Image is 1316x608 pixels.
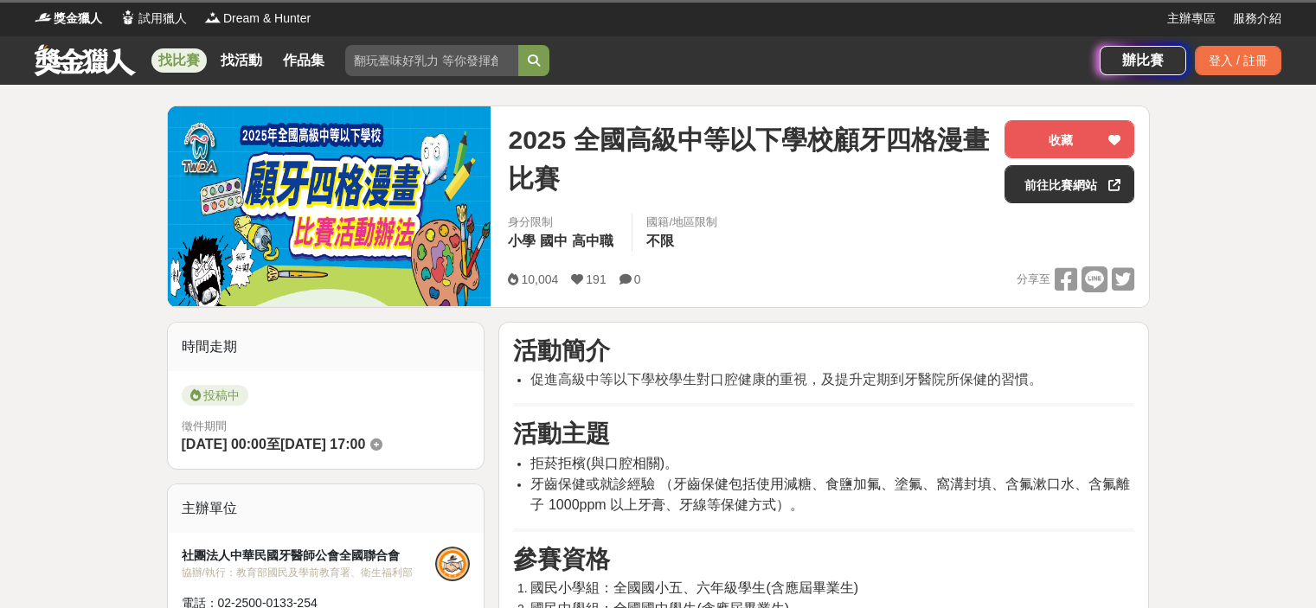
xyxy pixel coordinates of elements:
[204,10,311,28] a: LogoDream & Hunter
[530,456,678,470] span: 拒菸拒檳(與口腔相關)。
[35,10,102,28] a: Logo獎金獵人
[1195,46,1281,75] div: 登入 / 註冊
[530,372,1043,387] span: 促進高級中等以下學校學生對口腔健康的重視，及提升定期到牙醫院所保健的習慣。
[345,45,518,76] input: 翻玩臺味好乳力 等你發揮創意！
[204,9,221,26] img: Logo
[634,272,641,286] span: 0
[1005,165,1134,203] a: 前往比賽網站
[182,385,248,406] span: 投稿中
[182,419,227,432] span: 徵件期間
[168,484,485,533] div: 主辦單位
[119,10,187,28] a: Logo試用獵人
[521,272,558,286] span: 10,004
[214,48,269,73] a: 找活動
[223,10,311,28] span: Dream & Hunter
[182,547,436,565] div: 社團法人中華民國牙醫師公會全國聯合會
[572,234,613,248] span: 高中職
[1233,10,1281,28] a: 服務介紹
[1005,120,1134,158] button: 收藏
[168,323,485,371] div: 時間走期
[530,477,1129,512] span: 牙齒保健或就診經驗 （牙齒保健包括使用減糖、食鹽加氟、塗氟、窩溝封填、含氟漱口水、含氟離子 1000ppm 以上牙膏、牙線等保健方式）。
[646,234,674,248] span: 不限
[151,48,207,73] a: 找比賽
[35,9,52,26] img: Logo
[508,234,536,248] span: 小學
[508,120,991,198] span: 2025 全國高級中等以下學校顧牙四格漫畫比賽
[1017,266,1050,292] span: 分享至
[276,48,331,73] a: 作品集
[266,437,280,451] span: 至
[280,437,365,451] span: [DATE] 17:00
[646,214,717,231] div: 國籍/地區限制
[138,10,187,28] span: 試用獵人
[513,420,610,447] strong: 活動主題
[1167,10,1216,28] a: 主辦專區
[508,214,618,231] div: 身分限制
[1100,46,1186,75] a: 辦比賽
[119,9,137,26] img: Logo
[530,580,858,595] span: 國民小學組：全國國小五、六年級學生(含應屆畢業生)
[54,10,102,28] span: 獎金獵人
[513,337,610,364] strong: 活動簡介
[182,437,266,451] span: [DATE] 00:00
[540,234,568,248] span: 國中
[586,272,606,286] span: 191
[168,106,491,306] img: Cover Image
[182,565,436,580] div: 協辦/執行： 教育部國民及學前教育署、衛生福利部
[513,546,610,573] strong: 參賽資格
